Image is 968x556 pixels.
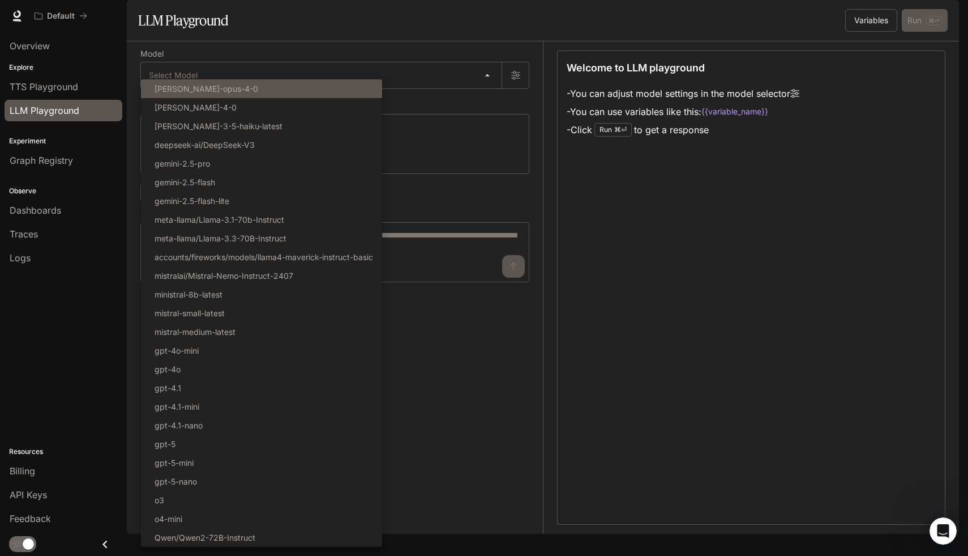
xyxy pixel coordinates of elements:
iframe: Intercom live chat [930,517,957,545]
p: gpt-5 [155,438,175,450]
p: Qwen/Qwen2-72B-Instruct [155,532,255,544]
p: deepseek-ai/DeepSeek-V3 [155,139,255,151]
p: mistral-medium-latest [155,326,235,338]
p: [PERSON_NAME]-4-0 [155,101,237,113]
p: accounts/fireworks/models/llama4-maverick-instruct-basic [155,251,373,263]
p: meta-llama/Llama-3.1-70b-Instruct [155,214,284,226]
p: gpt-4.1 [155,382,181,394]
p: meta-llama/Llama-3.3-70B-Instruct [155,232,286,244]
p: gpt-5-nano [155,476,197,487]
p: [PERSON_NAME]-opus-4-0 [155,83,258,95]
p: gpt-4.1-mini [155,401,199,413]
p: o3 [155,494,164,506]
p: gpt-4o [155,363,181,375]
p: gpt-4.1-nano [155,419,203,431]
p: gpt-4o-mini [155,345,199,356]
p: gpt-5-mini [155,457,194,469]
p: gemini-2.5-flash [155,176,215,188]
p: ministral-8b-latest [155,288,222,300]
p: [PERSON_NAME]-3-5-haiku-latest [155,120,282,132]
p: gemini-2.5-pro [155,158,210,169]
p: o4-mini [155,513,182,525]
p: gemini-2.5-flash-lite [155,195,229,207]
p: mistralai/Mistral-Nemo-Instruct-2407 [155,270,293,282]
p: mistral-small-latest [155,307,225,319]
